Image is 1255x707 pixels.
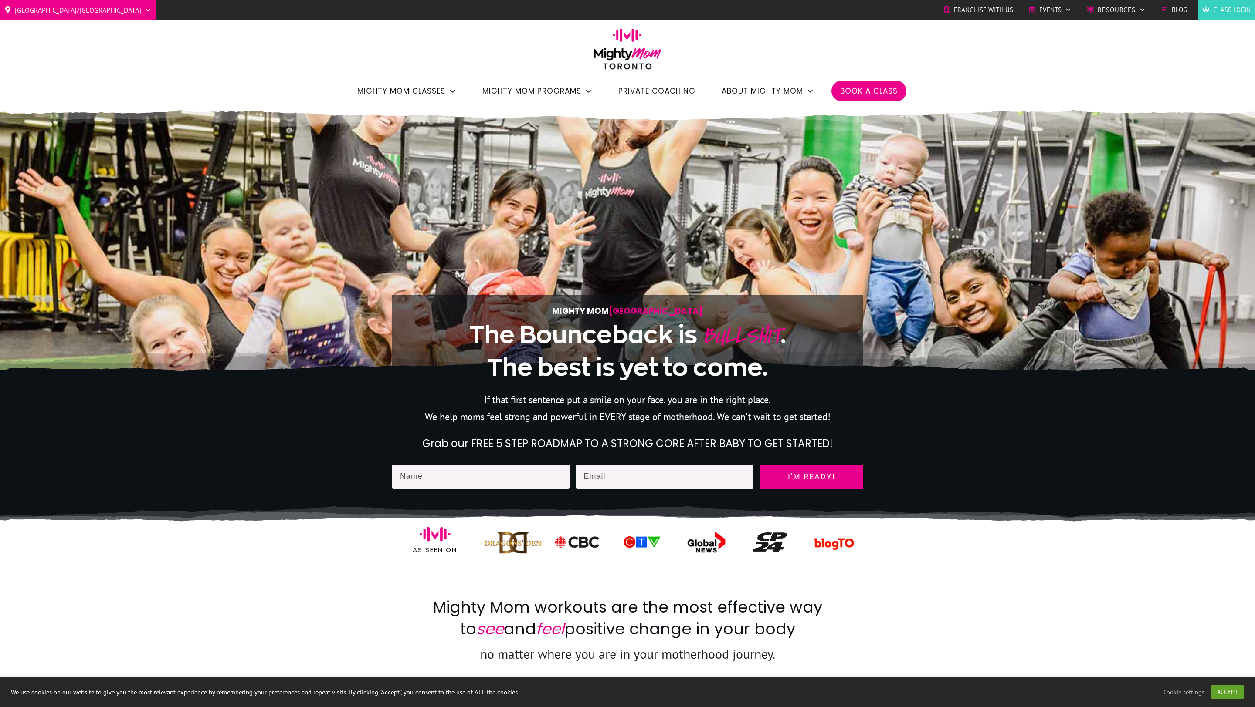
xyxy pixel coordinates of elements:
[15,3,141,17] span: [GEOGRAPHIC_DATA]/[GEOGRAPHIC_DATA]
[469,321,697,347] span: The Bounceback is
[4,3,152,17] a: [GEOGRAPHIC_DATA]/[GEOGRAPHIC_DATA]
[1087,3,1146,17] a: Resources
[425,411,831,423] span: We help moms feel strong and powerful in EVERY stage of motherhood. We can't wait to get started!
[419,319,836,383] h1: .
[677,530,734,554] img: global-news-logo-mighty-mom-toronto-interview
[482,84,581,98] span: Mighty Mom Programs
[1163,688,1204,696] a: Cookie settings
[1039,3,1062,17] span: Events
[753,532,787,552] img: CP24 Logo
[553,534,602,550] img: mighty-mom-postpartum-fitness-jess-sennet-cbc
[812,522,856,566] img: blogto-kp2
[536,618,564,640] span: feel
[576,465,754,489] input: Email
[482,84,592,98] a: Mighty Mom Programs
[476,618,504,640] span: see
[11,688,874,696] div: We use cookies on our website to give you the most relevant experience by remembering your prefer...
[357,84,456,98] a: Mighty Mom Classes
[1028,3,1072,17] a: Events
[589,28,666,76] img: mightymom-logo-toronto
[702,320,780,352] span: BULLSHIT
[760,465,863,489] a: I'm ready!
[1172,3,1187,17] span: Blog
[425,643,830,676] p: no matter where you are in your motherhood journey.
[609,305,703,317] span: [GEOGRAPHIC_DATA]
[393,436,862,451] h2: Grab our FREE 5 STEP ROADMAP TO A STRONG CORE AFTER BABY TO GET STARTED!
[618,84,695,98] a: Private Coaching
[357,84,445,98] span: Mighty Mom Classes
[1098,3,1136,17] span: Resources
[420,518,451,549] img: ico-mighty-mom
[1213,3,1251,17] span: Class Login
[722,84,803,98] span: About Mighty Mom
[1161,3,1187,17] a: Blog
[840,84,898,98] a: Book a Class
[484,394,771,406] span: If that first sentence put a smile on your face, you are in the right place.
[419,304,836,318] p: Mighty Mom
[768,472,855,481] span: I'm ready!
[617,534,666,550] img: ctv-logo-mighty-mom-news
[1202,3,1251,17] a: Class Login
[393,544,477,555] p: As seen on
[487,354,768,380] span: The best is yet to come.
[425,596,830,643] h2: Mighty Mom workouts are the most effective way to and positive change in your body
[392,465,570,489] input: Name
[954,3,1013,17] span: Franchise with Us
[943,3,1013,17] a: Franchise with Us
[722,84,814,98] a: About Mighty Mom
[1211,685,1244,699] a: ACCEPT
[484,528,542,556] img: dragonsden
